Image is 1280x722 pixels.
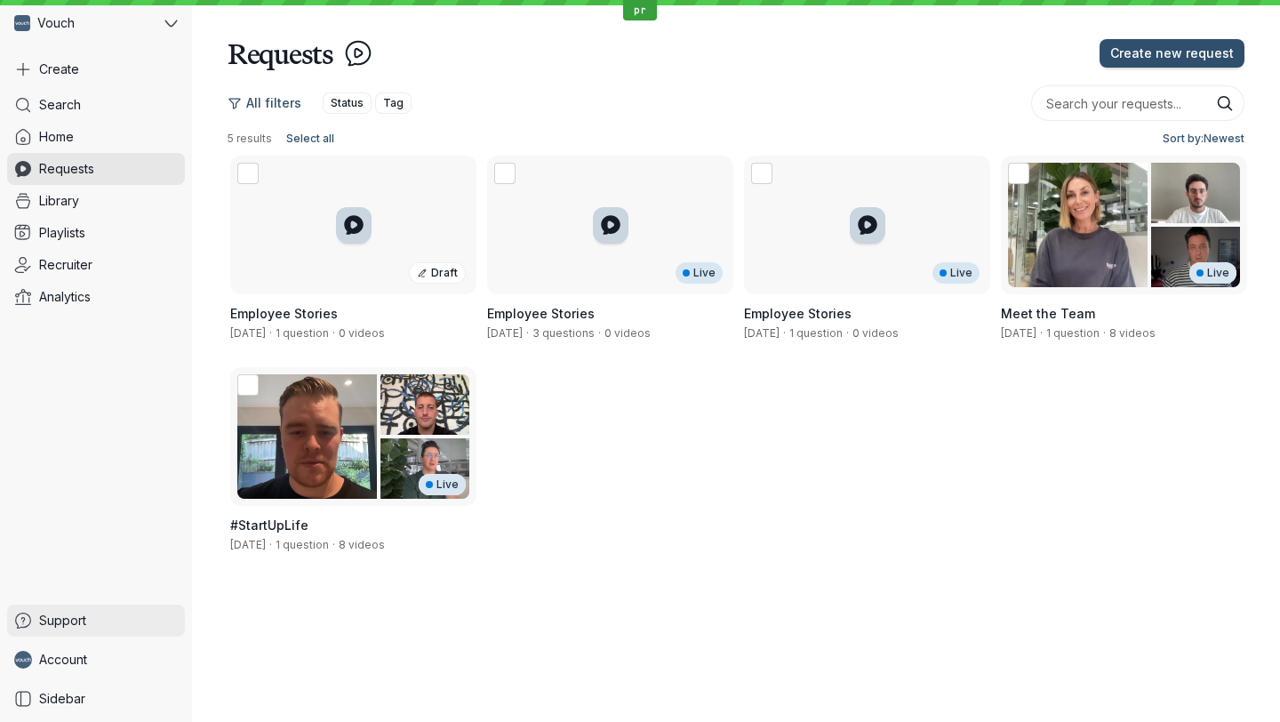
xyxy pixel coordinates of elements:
[276,326,329,340] span: 1 question
[230,326,266,340] span: Created by Ben
[39,224,85,242] span: Playlists
[604,326,651,340] span: 0 videos
[1046,326,1100,340] span: 1 question
[780,326,789,341] span: ·
[7,683,185,715] a: Sidebar
[228,36,333,71] h1: Requests
[7,53,185,85] button: Create
[7,249,185,281] a: Recruiter
[230,538,266,551] span: Created by Ben
[228,89,312,117] button: All filters
[1216,94,1234,112] button: Search
[286,130,334,148] span: Select all
[595,326,604,341] span: ·
[14,651,32,669] img: Ben avatar
[1110,44,1234,62] span: Create new request
[852,326,899,340] span: 0 videos
[789,326,843,340] span: 1 question
[7,185,185,217] a: Library
[7,153,185,185] a: Requests
[276,538,329,551] span: 1 question
[7,281,185,313] a: Analytics
[487,306,595,321] span: Employee Stories
[39,288,91,306] span: Analytics
[7,7,161,39] div: Vouch
[532,326,595,340] span: 3 questions
[843,326,852,341] span: ·
[39,256,92,274] span: Recruiter
[744,326,780,340] span: Created by Ben
[7,217,185,249] a: Playlists
[487,326,523,340] span: Created by Ben
[230,306,338,321] span: Employee Stories
[323,92,372,114] button: Status
[383,94,404,112] span: Tag
[1156,128,1244,149] button: Sort by:Newest
[1100,326,1109,341] span: ·
[7,121,185,153] a: Home
[39,690,85,708] span: Sidebar
[39,128,74,146] span: Home
[39,96,81,114] span: Search
[329,538,339,552] span: ·
[230,517,308,533] span: #StartUpLife
[1100,39,1244,68] button: Create new request
[331,94,364,112] span: Status
[1109,326,1156,340] span: 8 videos
[375,92,412,114] button: Tag
[39,160,94,178] span: Requests
[7,644,185,676] a: Ben avatarAccount
[329,326,339,341] span: ·
[744,306,852,321] span: Employee Stories
[1001,306,1095,321] span: Meet the Team
[7,7,185,39] button: Vouch avatarVouch
[7,605,185,637] a: Support
[7,89,185,121] a: Search
[266,326,276,341] span: ·
[266,538,276,552] span: ·
[14,15,30,31] img: Vouch avatar
[1001,326,1036,340] span: Created by Ben
[339,538,385,551] span: 8 videos
[39,651,87,669] span: Account
[279,128,341,149] button: Select all
[1036,326,1046,341] span: ·
[1031,85,1244,121] input: Search your requests...
[39,612,86,630] span: Support
[39,60,79,78] span: Create
[37,14,75,32] span: Vouch
[523,326,532,341] span: ·
[228,132,272,146] span: 5 results
[1163,130,1244,148] span: Sort by: Newest
[246,94,301,112] span: All filters
[339,326,385,340] span: 0 videos
[39,192,79,210] span: Library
